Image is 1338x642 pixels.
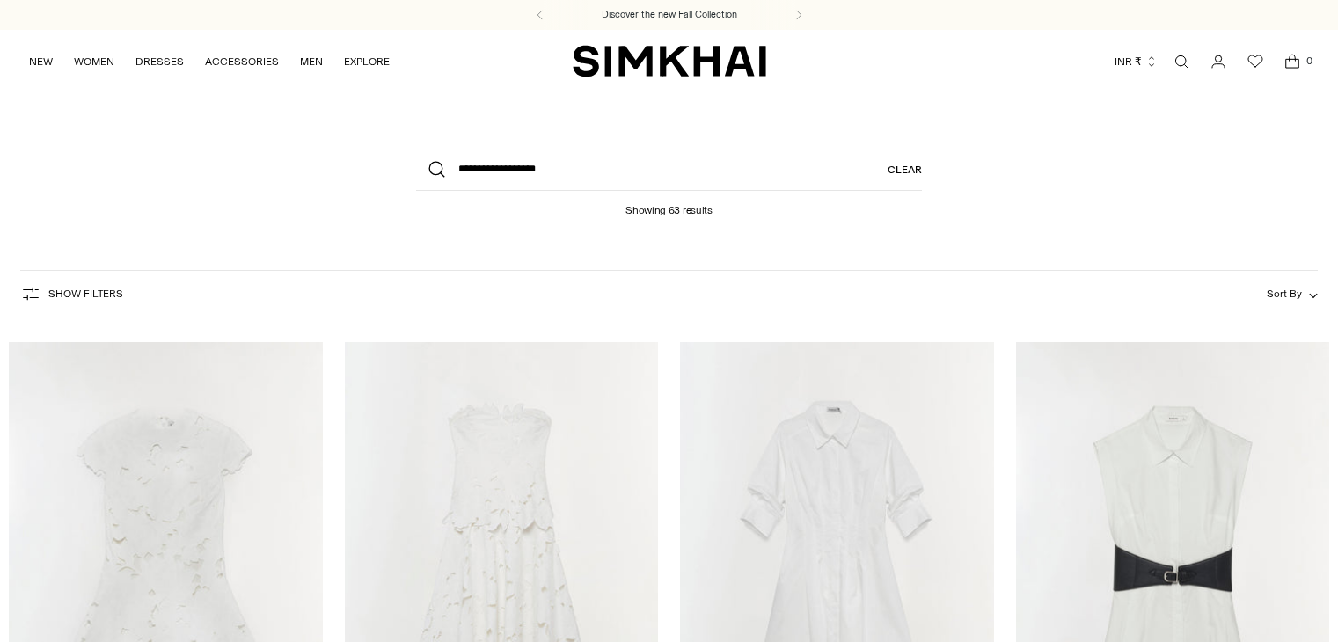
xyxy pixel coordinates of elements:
[1115,42,1158,81] button: INR ₹
[300,42,323,81] a: MEN
[1301,53,1317,69] span: 0
[74,42,114,81] a: WOMEN
[602,8,737,22] a: Discover the new Fall Collection
[1275,44,1310,79] a: Open cart modal
[573,44,766,78] a: SIMKHAI
[625,191,713,216] h1: Showing 63 results
[1267,288,1302,300] span: Sort By
[416,149,458,191] button: Search
[344,42,390,81] a: EXPLORE
[1267,284,1318,303] button: Sort By
[888,149,922,191] a: Clear
[48,288,123,300] span: Show Filters
[1164,44,1199,79] a: Open search modal
[29,42,53,81] a: NEW
[1201,44,1236,79] a: Go to the account page
[205,42,279,81] a: ACCESSORIES
[1238,44,1273,79] a: Wishlist
[135,42,184,81] a: DRESSES
[20,280,123,308] button: Show Filters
